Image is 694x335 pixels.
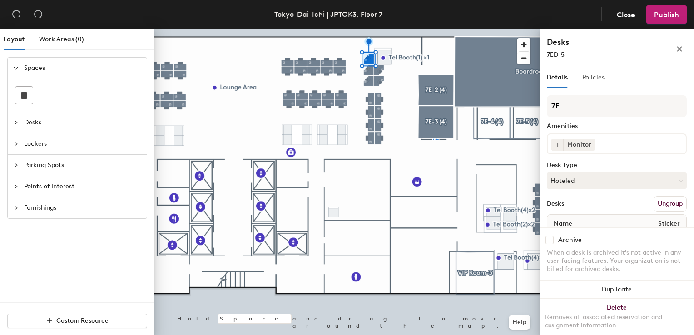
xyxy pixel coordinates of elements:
div: Desk Type [547,162,687,169]
button: Undo (⌘ + Z) [7,5,25,24]
button: Publish [646,5,687,24]
span: Publish [654,10,679,19]
button: Redo (⌘ + ⇧ + Z) [29,5,47,24]
span: collapsed [13,163,19,168]
div: Archive [558,236,582,244]
span: Parking Spots [24,155,141,176]
span: Policies [582,74,605,81]
span: Work Areas (0) [39,35,84,43]
button: Help [509,315,530,330]
span: 7ED-5 [547,51,565,59]
div: Desks [547,200,564,207]
button: Ungroup [654,196,687,212]
span: Furnishings [24,197,141,218]
span: Points of Interest [24,176,141,197]
h4: Desks [547,36,647,48]
div: When a desk is archived it's not active in any user-facing features. Your organization is not bil... [547,249,687,273]
span: Desks [24,112,141,133]
span: collapsed [13,205,19,211]
div: Amenities [547,123,687,130]
span: Lockers [24,133,141,154]
span: 1 [556,140,559,150]
span: Details [547,74,568,81]
button: 1 [551,139,563,151]
button: Hoteled [547,172,687,189]
span: collapsed [13,141,19,147]
span: collapsed [13,184,19,189]
div: Monitor [563,139,595,151]
button: Duplicate [540,281,694,299]
span: Layout [4,35,25,43]
span: collapsed [13,120,19,125]
div: Tokyo-Dai-Ichi | JPTOK3, Floor 7 [274,9,382,20]
span: undo [12,10,21,19]
span: Name [549,216,577,232]
span: expanded [13,65,19,71]
span: Sticker [654,216,684,232]
span: Custom Resource [56,317,109,325]
div: Removes all associated reservation and assignment information [545,313,689,330]
span: Close [617,10,635,19]
button: Close [609,5,643,24]
button: Custom Resource [7,314,147,328]
span: close [676,46,683,52]
span: Spaces [24,58,141,79]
